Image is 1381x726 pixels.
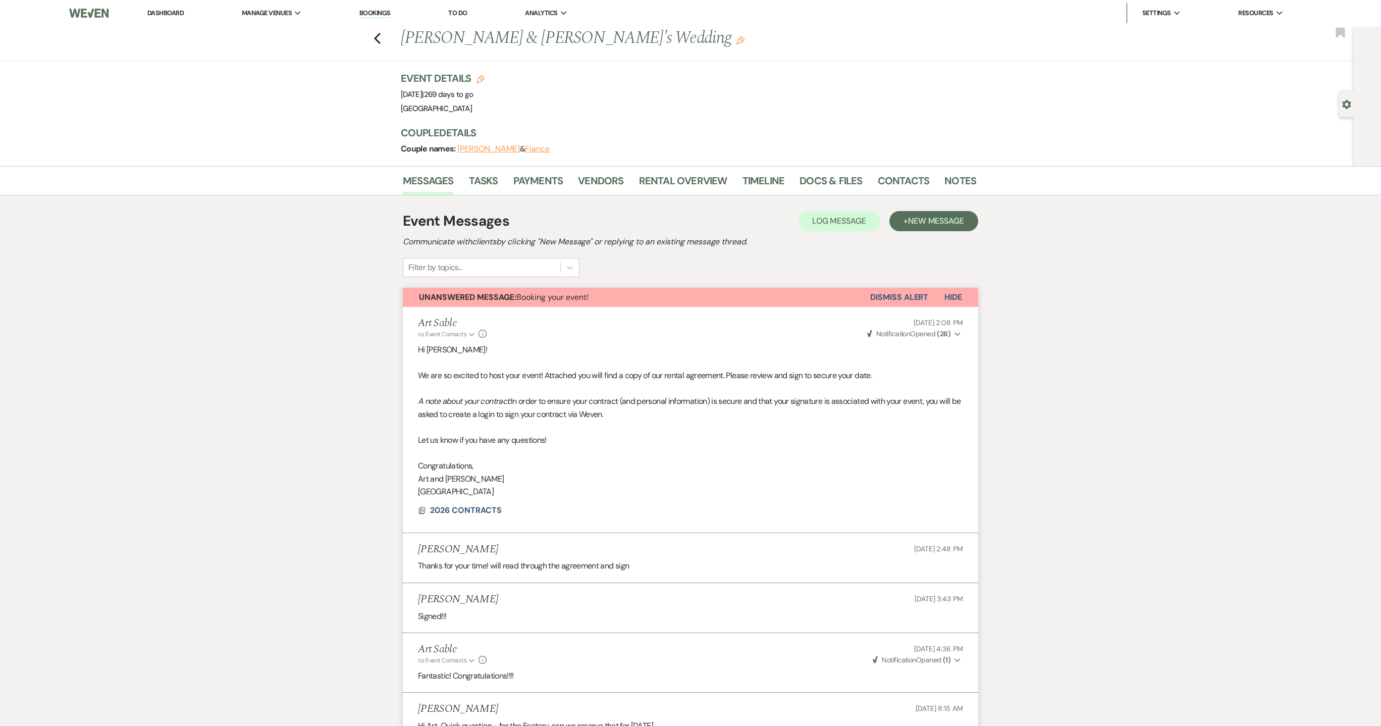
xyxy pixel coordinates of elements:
button: Hide [928,288,978,307]
span: to: Event Contacts [418,330,466,338]
h1: [PERSON_NAME] & [PERSON_NAME]'s Wedding [401,26,853,50]
strong: ( 1 ) [943,655,950,664]
button: +New Message [889,211,978,231]
span: Analytics [525,8,557,18]
a: Contacts [878,173,930,195]
span: 269 days to go [424,89,473,99]
strong: ( 26 ) [937,329,950,338]
h5: Art Sable [418,643,487,656]
span: Notification [882,655,916,664]
button: NotificationOpened (1) [871,655,963,665]
h3: Couple Details [401,126,966,140]
span: & [457,144,550,154]
span: Resources [1238,8,1273,18]
a: Tasks [469,173,498,195]
a: Rental Overview [639,173,727,195]
button: to: Event Contacts [418,330,476,339]
span: We are so excited to host your event! Attached you will find a copy of our rental agreement. Plea... [418,370,872,381]
a: Docs & Files [800,173,862,195]
span: [DATE] [401,89,473,99]
h5: Art Sable [418,317,487,330]
button: NotificationOpened (26) [866,329,963,339]
span: Let us know if you have any questions! [418,435,547,445]
a: Messages [403,173,454,195]
button: to: Event Contacts [418,656,476,665]
span: [DATE] 3:43 PM [915,594,963,603]
a: Notes [944,173,976,195]
span: 2026 CONTRACTS [430,505,502,515]
a: Vendors [578,173,623,195]
span: In order to ensure your contract (and personal information) is secure and that your signature is ... [418,396,961,420]
img: Weven Logo [69,3,109,24]
p: [GEOGRAPHIC_DATA] [418,485,963,498]
span: [DATE] 8:15 AM [916,704,963,713]
span: Manage Venues [242,8,292,18]
p: Fantastic! Congratulations!!!! [418,669,963,683]
span: Notification [876,329,910,338]
div: Signed!!! [418,610,963,623]
div: Thanks for your time! will read through the agreement and sign [418,559,963,573]
button: Unanswered Message:Booking your event! [403,288,870,307]
h5: [PERSON_NAME] [418,543,498,556]
span: to: Event Contacts [418,656,466,664]
span: Hide [944,292,962,302]
span: Log Message [812,216,866,226]
span: Settings [1142,8,1171,18]
p: Hi [PERSON_NAME]! [418,343,963,356]
h5: [PERSON_NAME] [418,593,498,606]
button: 2026 CONTRACTS [430,504,504,516]
a: Dashboard [147,9,184,17]
h3: Event Details [401,71,485,85]
h2: Communicate with clients by clicking "New Message" or replying to an existing message thread. [403,236,978,248]
span: Couple names: [401,143,457,154]
span: Opened [873,655,950,664]
a: To Do [448,9,467,17]
span: Opened [867,329,951,338]
a: Bookings [359,9,391,18]
span: Congratulations, [418,460,473,471]
div: Filter by topics... [408,262,462,274]
span: | [422,89,473,99]
p: Art and [PERSON_NAME] [418,473,963,486]
button: Fiance [525,145,550,153]
a: Timeline [742,173,785,195]
span: Booking your event! [419,292,589,302]
button: Dismiss Alert [870,288,928,307]
button: Edit [736,35,745,44]
button: Log Message [798,211,880,231]
button: [PERSON_NAME] [457,145,520,153]
span: [DATE] 4:36 PM [914,644,963,653]
span: New Message [908,216,964,226]
span: [DATE] 2:08 PM [914,318,963,327]
h1: Event Messages [403,211,509,232]
button: Open lead details [1342,99,1351,109]
span: [DATE] 2:48 PM [914,544,963,553]
span: [GEOGRAPHIC_DATA] [401,103,472,114]
em: A note about your contract: [418,396,511,406]
strong: Unanswered Message: [419,292,516,302]
a: Payments [513,173,563,195]
h5: [PERSON_NAME] [418,703,498,715]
